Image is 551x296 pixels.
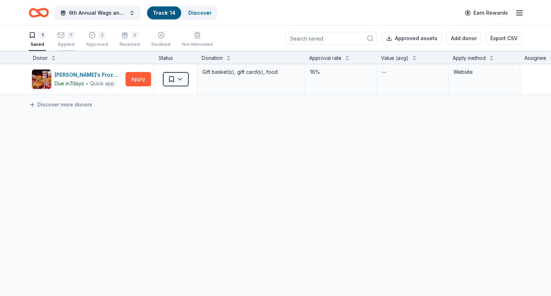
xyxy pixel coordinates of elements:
[381,54,409,62] div: Value (avg)
[119,29,140,51] button: 2Received
[188,10,212,16] a: Discover
[131,32,138,39] div: 2
[153,10,175,16] a: Track· 14
[151,42,170,47] div: Declined
[67,32,75,39] div: 7
[29,4,49,21] a: Home
[55,6,141,20] button: 6th Annual Wags and [PERSON_NAME] Casino Night
[182,42,213,47] div: Not interested
[286,32,377,45] input: Search saved
[39,32,46,39] div: 1
[309,54,342,62] div: Approval rate
[461,6,512,19] a: Earn Rewards
[202,67,300,77] div: Gift basket(s), gift card(s), food
[69,9,126,17] span: 6th Annual Wags and [PERSON_NAME] Casino Night
[151,29,170,51] button: Declined
[524,54,546,62] div: Assignee
[119,42,140,47] div: Received
[55,79,84,88] div: Due in 7 days
[202,54,223,62] div: Donation
[86,42,108,47] div: Approved
[33,54,48,62] div: Donor
[446,32,481,45] button: Add donor
[32,69,123,89] button: Image for Freddy's Frozen Custard & Steakburgers[PERSON_NAME]'s Frozen Custard & SteakburgersDue ...
[29,29,46,51] button: 1Saved
[154,51,197,64] div: Status
[126,72,151,86] button: Apply
[309,67,372,77] div: 16%
[453,68,515,76] div: Website
[382,32,442,45] button: Approved assets
[29,42,46,47] div: Saved
[29,100,92,109] a: Discover more donors
[182,29,213,51] button: Not interested
[146,6,218,20] button: Track· 14Discover
[381,67,387,77] div: --
[85,80,89,86] span: ∙
[32,70,51,89] img: Image for Freddy's Frozen Custard & Steakburgers
[55,71,123,79] div: [PERSON_NAME]'s Frozen Custard & Steakburgers
[57,29,75,51] button: 7Applied
[453,54,486,62] div: Apply method
[486,32,522,45] button: Export CSV
[86,29,108,51] button: 2Approved
[90,80,114,87] div: Quick app
[99,32,106,39] div: 2
[57,42,75,47] div: Applied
